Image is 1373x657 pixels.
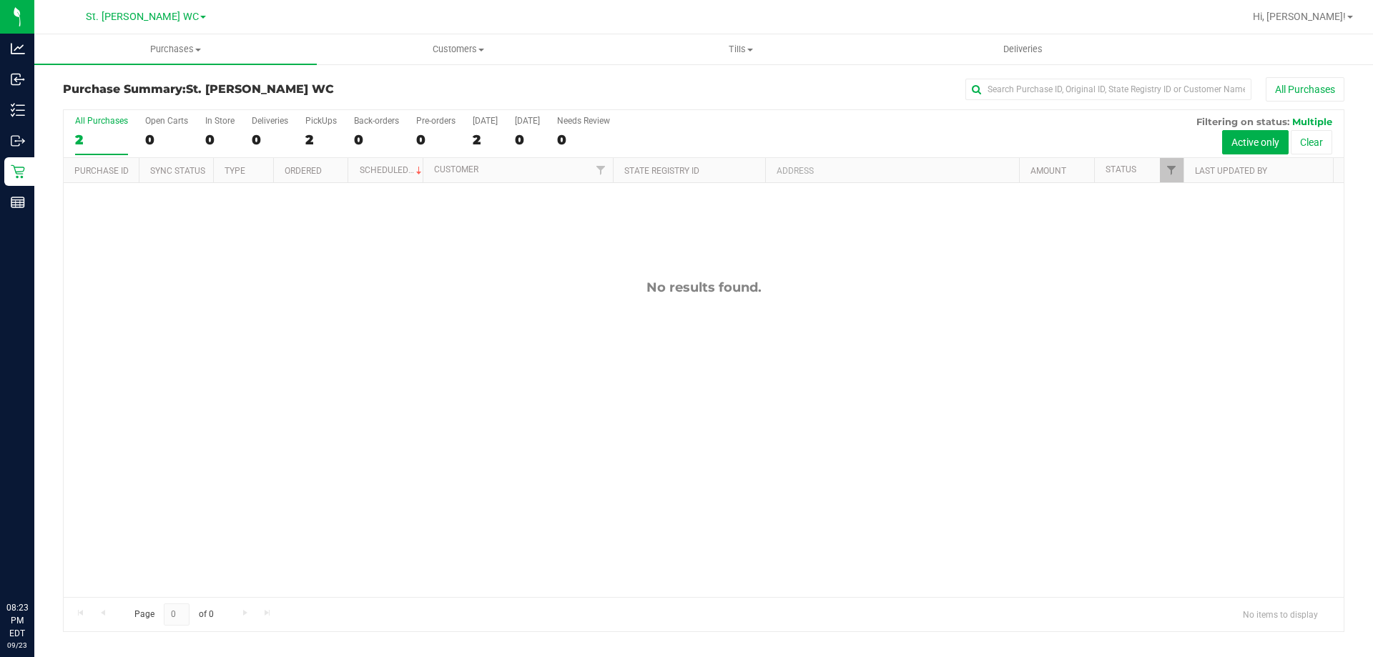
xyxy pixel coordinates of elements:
[11,134,25,148] inline-svg: Outbound
[624,166,699,176] a: State Registry ID
[515,116,540,126] div: [DATE]
[145,132,188,148] div: 0
[63,83,490,96] h3: Purchase Summary:
[1231,603,1329,625] span: No items to display
[965,79,1251,100] input: Search Purchase ID, Original ID, State Registry ID or Customer Name...
[1292,116,1332,127] span: Multiple
[145,116,188,126] div: Open Carts
[252,132,288,148] div: 0
[515,132,540,148] div: 0
[318,43,599,56] span: Customers
[64,280,1344,295] div: No results found.
[360,165,425,175] a: Scheduled
[1195,166,1267,176] a: Last Updated By
[122,603,225,626] span: Page of 0
[354,116,399,126] div: Back-orders
[285,166,322,176] a: Ordered
[416,132,456,148] div: 0
[14,543,57,586] iframe: Resource center
[416,116,456,126] div: Pre-orders
[473,132,498,148] div: 2
[6,640,28,651] p: 09/23
[252,116,288,126] div: Deliveries
[599,34,882,64] a: Tills
[1196,116,1289,127] span: Filtering on status:
[557,116,610,126] div: Needs Review
[1253,11,1346,22] span: Hi, [PERSON_NAME]!
[557,132,610,148] div: 0
[1106,164,1136,174] a: Status
[600,43,881,56] span: Tills
[1160,158,1183,182] a: Filter
[11,164,25,179] inline-svg: Retail
[11,72,25,87] inline-svg: Inbound
[589,158,613,182] a: Filter
[1222,130,1289,154] button: Active only
[225,166,245,176] a: Type
[6,601,28,640] p: 08:23 PM EDT
[186,82,334,96] span: St. [PERSON_NAME] WC
[205,132,235,148] div: 0
[150,166,205,176] a: Sync Status
[86,11,199,23] span: St. [PERSON_NAME] WC
[317,34,599,64] a: Customers
[1030,166,1066,176] a: Amount
[1291,130,1332,154] button: Clear
[882,34,1164,64] a: Deliveries
[205,116,235,126] div: In Store
[11,103,25,117] inline-svg: Inventory
[11,41,25,56] inline-svg: Analytics
[984,43,1062,56] span: Deliveries
[434,164,478,174] a: Customer
[1266,77,1344,102] button: All Purchases
[305,116,337,126] div: PickUps
[473,116,498,126] div: [DATE]
[74,166,129,176] a: Purchase ID
[765,158,1019,183] th: Address
[34,34,317,64] a: Purchases
[354,132,399,148] div: 0
[75,116,128,126] div: All Purchases
[34,43,317,56] span: Purchases
[75,132,128,148] div: 2
[11,195,25,209] inline-svg: Reports
[305,132,337,148] div: 2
